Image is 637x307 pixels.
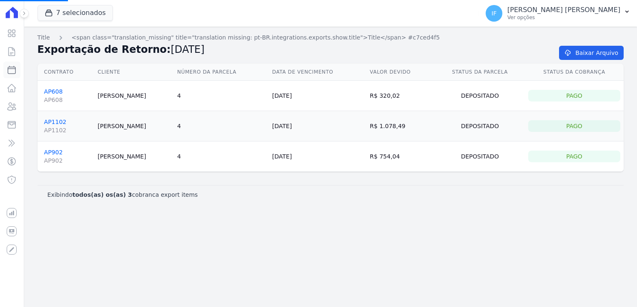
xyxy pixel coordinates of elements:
td: [DATE] [269,81,366,111]
span: AP608 [44,96,91,104]
th: Data de Vencimento [269,64,366,81]
td: [DATE] [269,141,366,172]
th: Status da Parcela [435,64,525,81]
th: Número da Parcela [174,64,269,81]
td: 4 [174,81,269,111]
span: AP1102 [44,126,91,134]
th: Contrato [38,64,95,81]
a: Baixar Arquivo [559,46,624,60]
td: R$ 1.078,49 [366,111,435,141]
a: AP1102AP1102 [44,119,91,134]
a: Title [38,33,50,42]
nav: Breadcrumb [38,33,624,42]
a: AP902AP902 [44,149,91,165]
div: Pago [528,151,620,162]
div: Depositado [438,90,522,102]
td: 4 [174,141,269,172]
td: [PERSON_NAME] [94,111,174,141]
th: Valor devido [366,64,435,81]
td: [PERSON_NAME] [94,81,174,111]
td: [DATE] [269,111,366,141]
span: IF [492,10,497,16]
td: 4 [174,111,269,141]
td: R$ 320,02 [366,81,435,111]
a: <span class="translation_missing" title="translation missing: pt-BR.integrations.exports.show.tit... [72,33,440,42]
button: 7 selecionados [38,5,113,21]
span: translation missing: pt-BR.integrations.exports.index.title [38,34,50,41]
div: Pago [528,90,620,102]
b: todos(as) os(as) 3 [73,191,132,198]
p: Ver opções [507,14,620,21]
div: Pago [528,120,620,132]
p: [PERSON_NAME] [PERSON_NAME] [507,6,620,14]
h2: Exportação de Retorno: [38,42,546,57]
button: IF [PERSON_NAME] [PERSON_NAME] Ver opções [479,2,637,25]
th: Status da Cobrança [525,64,624,81]
a: AP608AP608 [44,88,91,104]
div: Depositado [438,151,522,162]
th: Cliente [94,64,174,81]
span: AP902 [44,156,91,165]
span: [DATE] [171,44,204,55]
p: Exibindo cobranca export items [48,191,198,199]
td: R$ 754,04 [366,141,435,172]
td: [PERSON_NAME] [94,141,174,172]
div: Depositado [438,120,522,132]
